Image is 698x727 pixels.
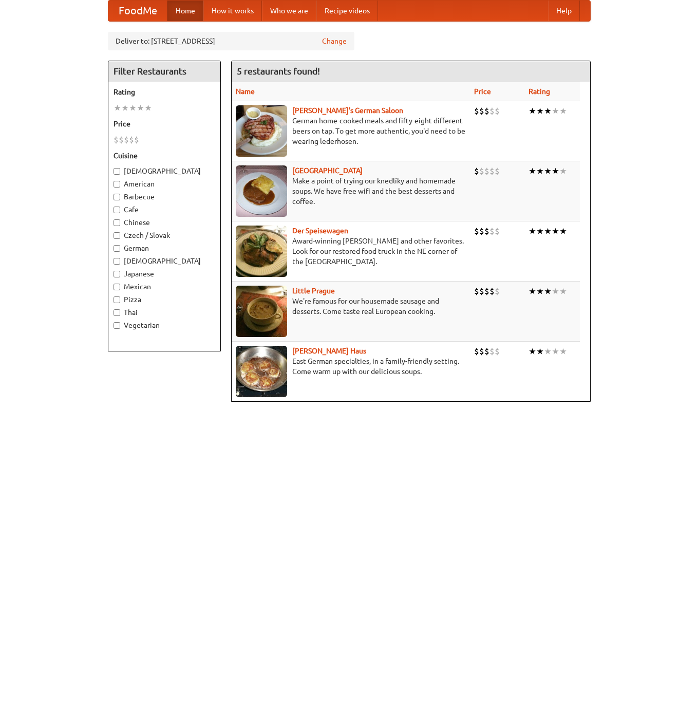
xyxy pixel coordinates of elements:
[119,134,124,145] li: $
[114,119,215,129] h5: Price
[495,286,500,297] li: $
[108,32,354,50] div: Deliver to: [STREET_ADDRESS]
[236,87,255,96] a: Name
[544,346,552,357] li: ★
[495,165,500,177] li: $
[121,102,129,114] li: ★
[292,287,335,295] a: Little Prague
[536,346,544,357] li: ★
[484,105,489,117] li: $
[474,165,479,177] li: $
[114,282,215,292] label: Mexican
[134,134,139,145] li: $
[484,286,489,297] li: $
[489,165,495,177] li: $
[114,245,120,252] input: German
[236,226,287,277] img: speisewagen.jpg
[114,204,215,215] label: Cafe
[114,192,215,202] label: Barbecue
[129,102,137,114] li: ★
[544,226,552,237] li: ★
[552,105,559,117] li: ★
[114,307,215,318] label: Thai
[114,309,120,316] input: Thai
[559,226,567,237] li: ★
[536,286,544,297] li: ★
[479,286,484,297] li: $
[529,87,550,96] a: Rating
[479,226,484,237] li: $
[114,219,120,226] input: Chinese
[292,106,403,115] a: [PERSON_NAME]'s German Saloon
[474,286,479,297] li: $
[544,286,552,297] li: ★
[536,165,544,177] li: ★
[479,105,484,117] li: $
[292,347,366,355] a: [PERSON_NAME] Haus
[474,226,479,237] li: $
[236,165,287,217] img: czechpoint.jpg
[236,296,466,316] p: We're famous for our housemade sausage and desserts. Come taste real European cooking.
[322,36,347,46] a: Change
[114,102,121,114] li: ★
[236,286,287,337] img: littleprague.jpg
[114,134,119,145] li: $
[474,346,479,357] li: $
[544,165,552,177] li: ★
[114,230,215,240] label: Czech / Slovak
[489,286,495,297] li: $
[114,166,215,176] label: [DEMOGRAPHIC_DATA]
[236,236,466,267] p: Award-winning [PERSON_NAME] and other favorites. Look for our restored food truck in the NE corne...
[489,346,495,357] li: $
[552,165,559,177] li: ★
[114,217,215,228] label: Chinese
[108,61,220,82] h4: Filter Restaurants
[552,286,559,297] li: ★
[114,271,120,277] input: Japanese
[544,105,552,117] li: ★
[489,226,495,237] li: $
[292,227,348,235] a: Der Speisewagen
[114,181,120,188] input: American
[114,207,120,213] input: Cafe
[114,294,215,305] label: Pizza
[548,1,580,21] a: Help
[114,284,120,290] input: Mexican
[114,232,120,239] input: Czech / Slovak
[495,226,500,237] li: $
[484,165,489,177] li: $
[114,256,215,266] label: [DEMOGRAPHIC_DATA]
[495,105,500,117] li: $
[114,87,215,97] h5: Rating
[479,346,484,357] li: $
[316,1,378,21] a: Recipe videos
[236,356,466,377] p: East German specialties, in a family-friendly setting. Come warm up with our delicious soups.
[529,105,536,117] li: ★
[529,346,536,357] li: ★
[236,116,466,146] p: German home-cooked meals and fifty-eight different beers on tap. To get more authentic, you'd nee...
[203,1,262,21] a: How it works
[552,346,559,357] li: ★
[529,226,536,237] li: ★
[114,322,120,329] input: Vegetarian
[292,166,363,175] b: [GEOGRAPHIC_DATA]
[114,194,120,200] input: Barbecue
[559,105,567,117] li: ★
[495,346,500,357] li: $
[124,134,129,145] li: $
[114,168,120,175] input: [DEMOGRAPHIC_DATA]
[529,286,536,297] li: ★
[114,320,215,330] label: Vegetarian
[559,286,567,297] li: ★
[237,66,320,76] ng-pluralize: 5 restaurants found!
[536,226,544,237] li: ★
[474,87,491,96] a: Price
[484,346,489,357] li: $
[529,165,536,177] li: ★
[114,296,120,303] input: Pizza
[114,179,215,189] label: American
[479,165,484,177] li: $
[144,102,152,114] li: ★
